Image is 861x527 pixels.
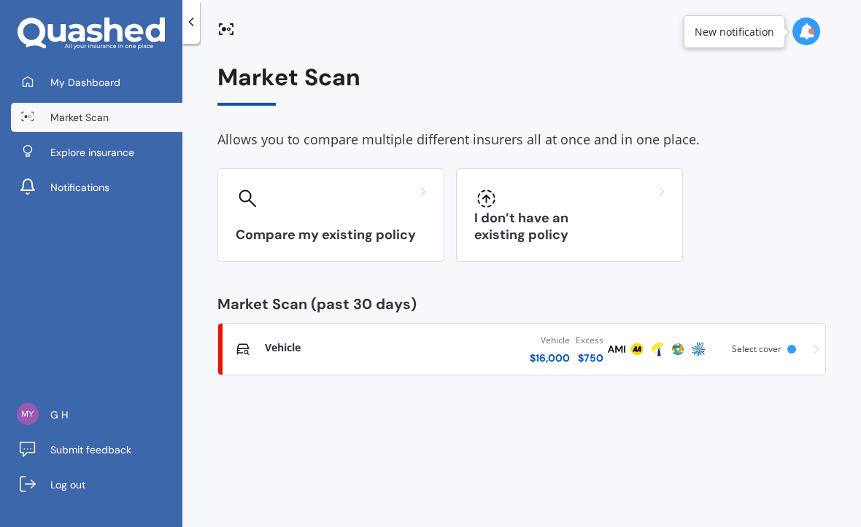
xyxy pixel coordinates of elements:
div: Vehicle [530,333,570,348]
div: Excess [576,333,603,348]
div: $ 750 [576,351,603,365]
span: Log out [50,477,85,492]
div: New notification [695,25,774,39]
img: Protecta [669,340,687,358]
a: Explore insurance [11,138,182,167]
div: Market Scan [217,64,826,106]
div: Allows you to compare multiple different insurers all at once and in one place. [217,129,826,151]
span: Notifications [50,180,109,195]
div: Market Scan (past 30 days) [217,297,826,311]
span: Explore insurance [50,145,134,160]
a: Market Scan [11,103,182,132]
span: Market Scan [50,110,109,125]
span: Select cover [732,343,781,355]
a: My Dashboard [11,68,182,97]
h3: Compare my existing policy [236,227,426,243]
a: Log out [11,470,182,499]
div: $ 16,000 [530,351,570,365]
h3: I don’t have an existing policy [474,210,665,243]
a: VehicleVehicle$16,000Excess$750AMIAATowerProtectaAMPSelect cover [217,323,826,375]
span: Vehicle [265,340,301,355]
img: AA [628,340,646,358]
a: Submit feedback [11,435,182,464]
img: AMP [690,340,707,358]
span: G H [50,407,69,422]
img: Tower [649,340,666,358]
span: My Dashboard [50,75,120,90]
img: AMI [608,340,625,358]
a: G H [11,400,182,429]
span: Submit feedback [50,442,131,457]
img: 55017db7d228ac0c7a78f21da5b6acab [17,403,39,425]
a: Notifications [11,173,182,202]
